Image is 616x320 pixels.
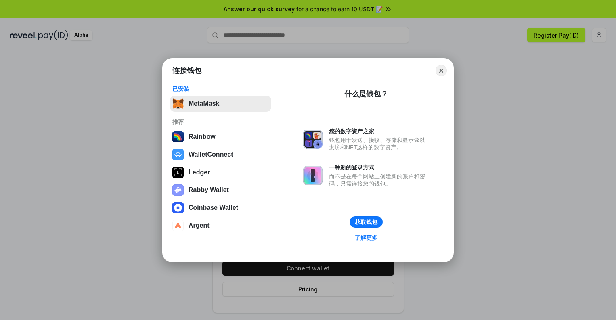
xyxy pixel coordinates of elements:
img: svg+xml,%3Csvg%20xmlns%3D%22http%3A%2F%2Fwww.w3.org%2F2000%2Fsvg%22%20fill%3D%22none%22%20viewBox... [303,130,323,149]
div: 已安装 [172,85,269,92]
button: Coinbase Wallet [170,200,271,216]
button: Close [436,65,447,76]
button: Rainbow [170,129,271,145]
img: svg+xml,%3Csvg%20width%3D%2228%22%20height%3D%2228%22%20viewBox%3D%220%200%2028%2028%22%20fill%3D... [172,149,184,160]
div: Argent [189,222,210,229]
div: Ledger [189,169,210,176]
div: 您的数字资产之家 [329,128,429,135]
button: 获取钱包 [350,216,383,228]
h1: 连接钱包 [172,66,201,75]
div: Coinbase Wallet [189,204,238,211]
img: svg+xml,%3Csvg%20xmlns%3D%22http%3A%2F%2Fwww.w3.org%2F2000%2Fsvg%22%20width%3D%2228%22%20height%3... [172,167,184,178]
button: Ledger [170,164,271,180]
button: Argent [170,218,271,234]
button: Rabby Wallet [170,182,271,198]
button: WalletConnect [170,146,271,163]
button: MetaMask [170,96,271,112]
div: MetaMask [189,100,219,107]
div: 钱包用于发送、接收、存储和显示像以太坊和NFT这样的数字资产。 [329,136,429,151]
div: Rainbow [189,133,216,140]
div: 了解更多 [355,234,377,241]
img: svg+xml,%3Csvg%20width%3D%2228%22%20height%3D%2228%22%20viewBox%3D%220%200%2028%2028%22%20fill%3D... [172,202,184,213]
div: 一种新的登录方式 [329,164,429,171]
div: WalletConnect [189,151,233,158]
img: svg+xml,%3Csvg%20width%3D%22120%22%20height%3D%22120%22%20viewBox%3D%220%200%20120%20120%22%20fil... [172,131,184,142]
div: 推荐 [172,118,269,125]
div: 什么是钱包？ [344,89,388,99]
div: Rabby Wallet [189,186,229,194]
div: 获取钱包 [355,218,377,226]
a: 了解更多 [350,232,382,243]
img: svg+xml,%3Csvg%20width%3D%2228%22%20height%3D%2228%22%20viewBox%3D%220%200%2028%2028%22%20fill%3D... [172,220,184,231]
img: svg+xml,%3Csvg%20xmlns%3D%22http%3A%2F%2Fwww.w3.org%2F2000%2Fsvg%22%20fill%3D%22none%22%20viewBox... [172,184,184,196]
img: svg+xml,%3Csvg%20xmlns%3D%22http%3A%2F%2Fwww.w3.org%2F2000%2Fsvg%22%20fill%3D%22none%22%20viewBox... [303,166,323,185]
img: svg+xml,%3Csvg%20fill%3D%22none%22%20height%3D%2233%22%20viewBox%3D%220%200%2035%2033%22%20width%... [172,98,184,109]
div: 而不是在每个网站上创建新的账户和密码，只需连接您的钱包。 [329,173,429,187]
